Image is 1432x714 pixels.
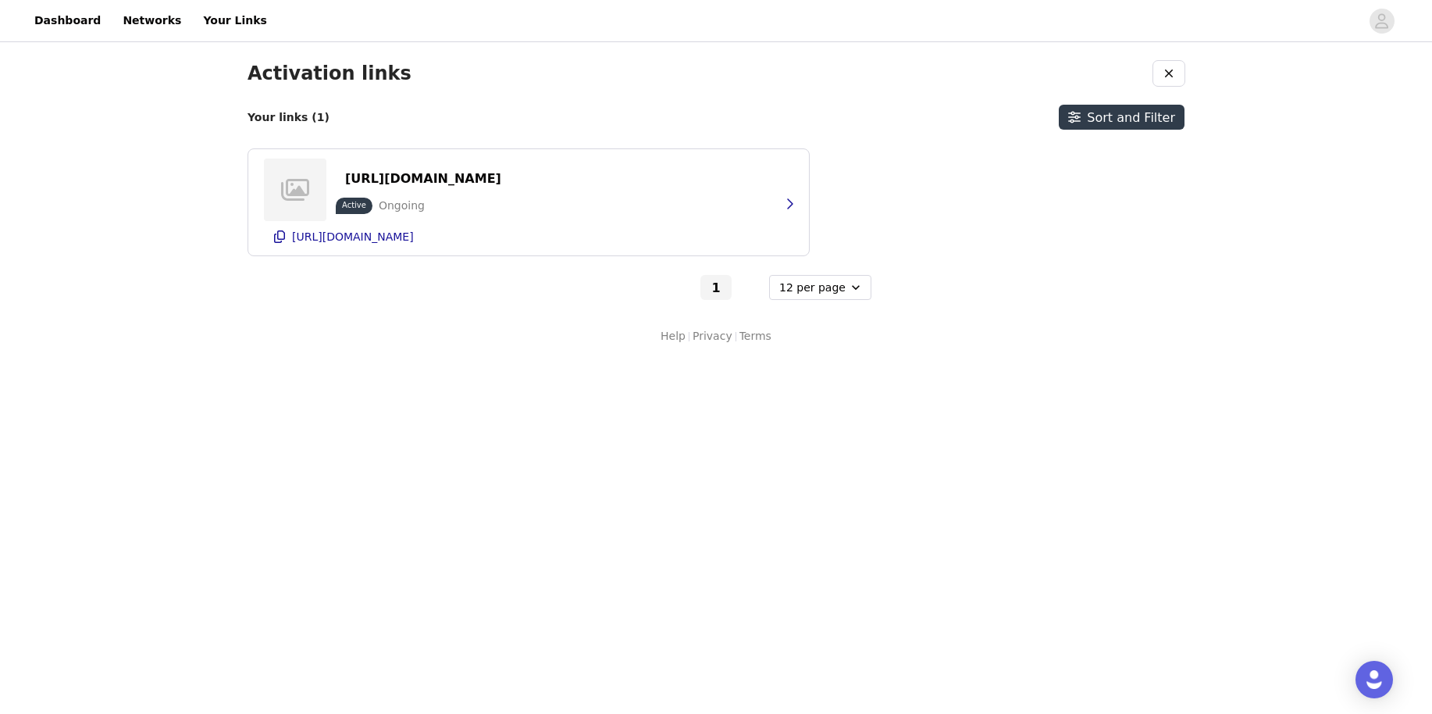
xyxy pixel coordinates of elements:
[739,328,771,345] a: Terms
[25,3,110,38] a: Dashboard
[661,328,686,345] a: Help
[292,230,414,243] p: [URL][DOMAIN_NAME]
[194,3,276,38] a: Your Links
[1374,9,1389,34] div: avatar
[666,275,697,300] button: Go to previous page
[342,199,366,211] p: Active
[113,3,191,38] a: Networks
[248,111,330,124] h2: Your links (1)
[1355,661,1393,698] div: Open Intercom Messenger
[264,224,793,249] button: [URL][DOMAIN_NAME]
[336,166,511,191] button: [URL][DOMAIN_NAME]
[379,198,425,214] p: Ongoing
[700,275,732,300] button: Go To Page 1
[345,171,501,186] p: [URL][DOMAIN_NAME]
[1059,105,1184,130] button: Sort and Filter
[735,275,766,300] button: Go to next page
[248,62,411,85] h1: Activation links
[693,328,732,345] a: Privacy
